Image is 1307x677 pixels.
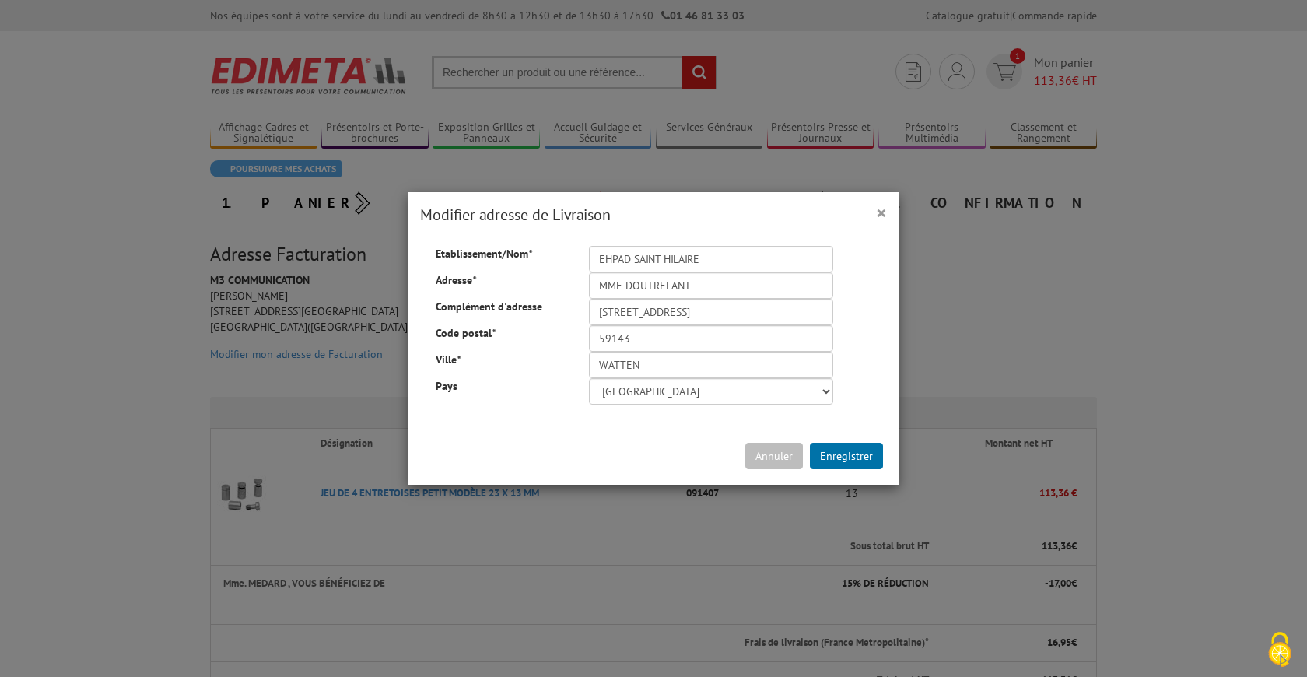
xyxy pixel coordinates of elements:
label: Etablissement/Nom [424,246,577,261]
label: Pays [424,378,577,394]
button: Annuler [745,443,803,469]
h4: Modifier adresse de Livraison [420,204,887,226]
button: Close [876,202,887,223]
span: × [876,199,887,225]
img: Cookies (fenêtre modale) [1260,630,1299,669]
button: Enregistrer [810,443,883,469]
label: Complément d'adresse [424,299,577,314]
label: Code postal [424,325,577,341]
label: Adresse [424,272,577,288]
label: Ville [424,352,577,367]
button: Cookies (fenêtre modale) [1253,624,1307,677]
